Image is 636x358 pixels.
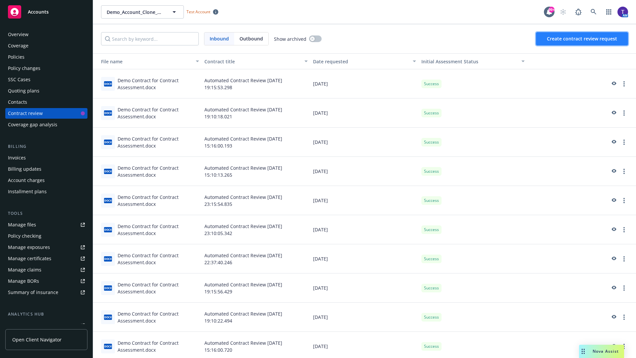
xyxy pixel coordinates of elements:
a: Contract review [5,108,87,119]
a: Manage claims [5,265,87,275]
div: Manage certificates [8,253,51,264]
span: Initial Assessment Status [421,58,478,65]
a: more [620,138,628,146]
span: Success [424,227,439,233]
div: Contract review [8,108,43,119]
a: preview [609,138,617,146]
a: Overview [5,29,87,40]
span: Show archived [274,35,306,42]
a: Manage BORs [5,276,87,286]
div: Demo Contract for Contract Assessment.docx [118,310,199,324]
a: preview [609,284,617,292]
a: Search [587,5,600,19]
span: docx [104,315,112,320]
a: preview [609,80,617,88]
div: 99+ [549,7,555,13]
a: more [620,197,628,205]
div: Drag to move [579,345,587,358]
div: Overview [8,29,28,40]
div: Demo Contract for Contract Assessment.docx [118,339,199,353]
div: Billing updates [8,164,41,174]
div: Demo Contract for Contract Assessment.docx [118,281,199,295]
button: Create contract review request [536,32,628,45]
div: Manage files [8,219,36,230]
div: [DATE] [310,244,419,273]
span: Demo_Account_Clone_QA_CR_Tests_Demo [107,9,164,16]
a: more [620,342,628,350]
div: SSC Cases [8,74,30,85]
a: Invoices [5,152,87,163]
button: Demo_Account_Clone_QA_CR_Tests_Demo [101,5,184,19]
div: Automated Contract Review [DATE] 15:10:13.265 [202,157,310,186]
span: Open Client Navigator [12,336,62,343]
div: Automated Contract Review [DATE] 15:16:00.193 [202,128,310,157]
span: Accounts [28,9,49,15]
span: docx [104,81,112,86]
div: [DATE] [310,69,419,98]
a: Start snowing [556,5,570,19]
div: Demo Contract for Contract Assessment.docx [118,77,199,91]
div: File name [96,58,192,65]
input: Search by keyword... [101,32,199,45]
a: Switch app [602,5,615,19]
div: Automated Contract Review [DATE] 19:10:18.021 [202,98,310,128]
span: Test Account [186,9,210,15]
a: Summary of insurance [5,287,87,298]
div: Automated Contract Review [DATE] 19:15:53.298 [202,69,310,98]
span: Success [424,110,439,116]
span: docx [104,256,112,261]
div: Toggle SortBy [96,58,192,65]
div: Automated Contract Review [DATE] 19:15:56.429 [202,273,310,303]
div: Manage claims [8,265,41,275]
div: Analytics hub [5,311,87,318]
span: Nova Assist [593,348,619,354]
span: Manage exposures [5,242,87,253]
a: more [620,109,628,117]
a: more [620,80,628,88]
div: Demo Contract for Contract Assessment.docx [118,252,199,266]
button: Date requested [310,53,419,69]
div: [DATE] [310,273,419,303]
a: preview [609,197,617,205]
div: Automated Contract Review [DATE] 23:15:54.835 [202,186,310,215]
div: Demo Contract for Contract Assessment.docx [118,194,199,208]
a: preview [609,342,617,350]
a: Contacts [5,97,87,107]
span: Success [424,314,439,320]
a: Quoting plans [5,86,87,96]
span: docx [104,110,112,115]
span: docx [104,140,112,145]
div: Automated Contract Review [DATE] 19:10:22.494 [202,303,310,332]
img: photo [617,7,628,17]
a: SSC Cases [5,74,87,85]
span: Outbound [239,35,263,42]
button: Nova Assist [579,345,624,358]
span: docx [104,227,112,232]
div: Date requested [313,58,409,65]
div: Policy checking [8,231,41,241]
div: Demo Contract for Contract Assessment.docx [118,223,199,237]
div: Automated Contract Review [DATE] 23:10:05.342 [202,215,310,244]
span: Success [424,285,439,291]
div: Invoices [8,152,26,163]
a: Account charges [5,175,87,186]
a: Accounts [5,3,87,21]
div: Demo Contract for Contract Assessment.docx [118,106,199,120]
div: [DATE] [310,303,419,332]
div: [DATE] [310,128,419,157]
a: preview [609,226,617,234]
a: more [620,284,628,292]
a: Billing updates [5,164,87,174]
span: docx [104,198,112,203]
span: Create contract review request [547,35,617,42]
span: Inbound [210,35,229,42]
div: Manage BORs [8,276,39,286]
span: docx [104,169,112,174]
div: Demo Contract for Contract Assessment.docx [118,135,199,149]
div: Policies [8,52,25,62]
div: Automated Contract Review [DATE] 22:37:40.246 [202,244,310,273]
span: Success [424,256,439,262]
span: docx [104,344,112,349]
a: preview [609,313,617,321]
